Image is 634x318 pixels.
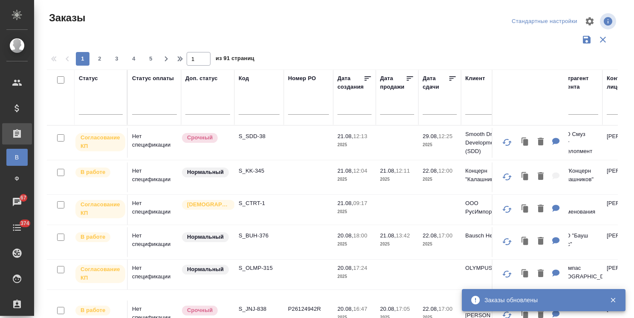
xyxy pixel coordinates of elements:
[6,170,28,187] a: Ф
[337,168,353,174] p: 21.08,
[181,167,230,178] div: Статус по умолчанию для стандартных заказов
[239,305,280,313] p: S_JNJ-838
[187,200,230,209] p: [DEMOGRAPHIC_DATA]
[337,208,372,216] p: 2025
[548,265,564,283] button: Для КМ: экспресс и скидка 50% на верстку
[47,11,85,25] span: Заказы
[187,233,224,241] p: Нормальный
[497,231,517,252] button: Обновить
[75,305,123,316] div: Выставляет ПМ после принятия заказа от КМа
[181,132,230,144] div: Выставляется автоматически, если на указанный объем услуг необходимо больше времени в стандартном...
[579,11,600,32] span: Настроить таблицу
[181,199,230,211] div: Выставляется автоматически для первых 3 заказов нового контактного лица. Особое внимание
[380,306,396,312] p: 20.08,
[465,199,506,216] p: ООО РусИмпортЛидер
[423,175,457,184] p: 2025
[11,174,23,183] span: Ф
[595,32,611,48] button: Сбросить фильтры
[497,199,517,220] button: Обновить
[465,231,506,240] p: Bausch Health
[81,133,120,150] p: Согласование КП
[128,128,181,158] td: Нет спецификации
[533,133,548,151] button: Удалить
[423,306,438,312] p: 22.08,
[423,232,438,239] p: 22.08,
[187,168,224,176] p: Нормальный
[127,55,141,63] span: 4
[181,231,230,243] div: Статус по умолчанию для стандартных заказов
[533,265,548,283] button: Удалить
[423,168,438,174] p: 22.08,
[15,219,35,228] span: 374
[557,264,598,281] p: Олимпас [GEOGRAPHIC_DATA]
[93,55,107,63] span: 2
[239,132,280,141] p: S_SDD-38
[423,133,438,139] p: 29.08,
[2,217,32,238] a: 374
[337,133,353,139] p: 21.08,
[396,232,410,239] p: 13:42
[337,175,372,184] p: 2025
[557,167,598,184] p: АО "Концерн "Калашников"
[337,240,372,249] p: 2025
[127,52,141,66] button: 4
[465,264,506,272] p: OLYMPUS
[517,168,533,185] button: Клонировать
[380,74,406,91] div: Дата продажи
[81,200,120,217] p: Согласование КП
[353,306,367,312] p: 16:47
[2,191,32,213] a: 67
[353,200,367,206] p: 09:17
[337,232,353,239] p: 20.08,
[75,231,123,243] div: Выставляет ПМ после принятия заказа от КМа
[353,265,367,271] p: 17:24
[353,232,367,239] p: 18:00
[239,199,280,208] p: S_CTRT-1
[465,130,506,156] p: Smooth Drug Development (SDD)
[128,260,181,289] td: Нет спецификации
[423,240,457,249] p: 2025
[380,240,414,249] p: 2025
[187,306,213,315] p: Срочный
[600,13,618,29] span: Посмотреть информацию
[6,149,28,166] a: В
[497,167,517,187] button: Обновить
[288,74,316,83] div: Номер PO
[337,306,353,312] p: 20.08,
[216,53,254,66] span: из 91 страниц
[187,265,224,274] p: Нормальный
[396,306,410,312] p: 17:05
[110,55,124,63] span: 3
[380,232,396,239] p: 21.08,
[557,74,598,91] div: Контрагент клиента
[497,132,517,153] button: Обновить
[79,74,98,83] div: Статус
[604,296,622,304] button: Закрыть
[93,52,107,66] button: 2
[423,141,457,149] p: 2025
[557,130,598,156] p: ООО Смуз Драг Девелопмент
[517,200,533,218] button: Клонировать
[128,195,181,225] td: Нет спецификации
[239,231,280,240] p: S_BUH-376
[396,168,410,174] p: 12:11
[533,200,548,218] button: Удалить
[465,74,485,83] div: Клиент
[533,168,548,185] button: Удалить
[438,306,452,312] p: 17:00
[517,233,533,250] button: Клонировать
[557,231,598,249] p: ООО "Бауш Хелс"
[81,233,105,241] p: В работе
[337,200,353,206] p: 21.08,
[380,168,396,174] p: 21.08,
[81,265,120,282] p: Согласование КП
[337,74,363,91] div: Дата создания
[510,15,579,28] div: split button
[497,264,517,284] button: Обновить
[423,74,448,91] div: Дата сдачи
[132,74,174,83] div: Статус оплаты
[353,133,367,139] p: 12:13
[187,133,213,142] p: Срочный
[81,168,105,176] p: В работе
[337,272,372,281] p: 2025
